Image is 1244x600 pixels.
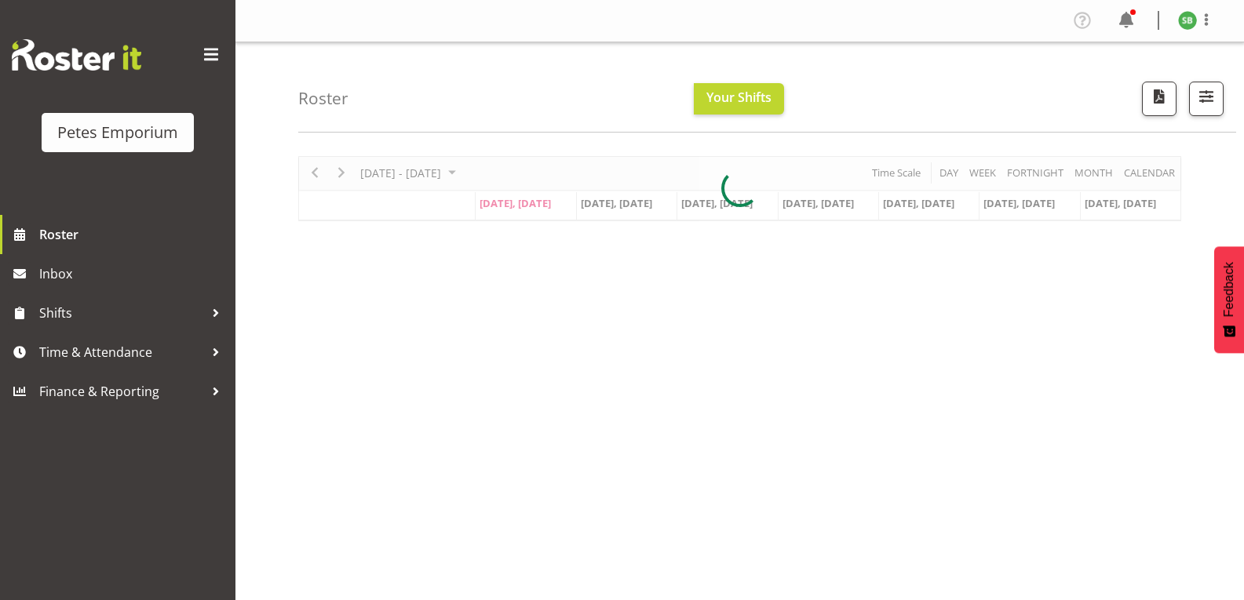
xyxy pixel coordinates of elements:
[12,39,141,71] img: Rosterit website logo
[1178,11,1197,30] img: stephanie-burden9828.jpg
[1189,82,1224,116] button: Filter Shifts
[39,262,228,285] span: Inbox
[706,89,772,106] span: Your Shifts
[1142,82,1177,116] button: Download a PDF of the roster according to the set date range.
[39,380,204,403] span: Finance & Reporting
[57,121,178,144] div: Petes Emporium
[298,89,348,107] h4: Roster
[39,301,204,325] span: Shifts
[694,83,784,115] button: Your Shifts
[39,223,228,246] span: Roster
[39,340,204,364] span: Time & Attendance
[1214,246,1244,353] button: Feedback - Show survey
[1222,262,1236,317] span: Feedback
